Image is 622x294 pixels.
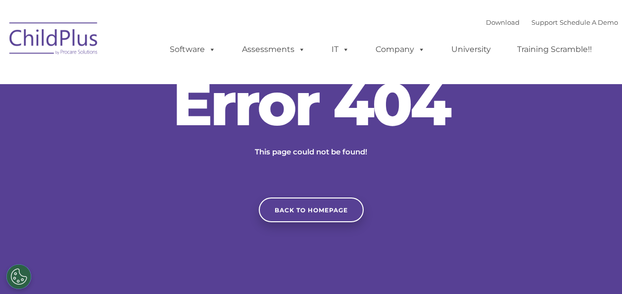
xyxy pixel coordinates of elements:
a: Back to homepage [259,197,364,222]
a: Training Scramble!! [507,40,602,59]
p: This page could not be found! [207,146,415,158]
a: University [441,40,501,59]
a: Company [366,40,435,59]
h2: Error 404 [163,74,460,134]
a: Assessments [232,40,315,59]
a: Software [160,40,226,59]
a: IT [322,40,359,59]
img: ChildPlus by Procare Solutions [4,15,103,65]
a: Support [531,18,558,26]
a: Schedule A Demo [560,18,618,26]
a: Download [486,18,520,26]
button: Cookies Settings [6,264,31,289]
font: | [486,18,618,26]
